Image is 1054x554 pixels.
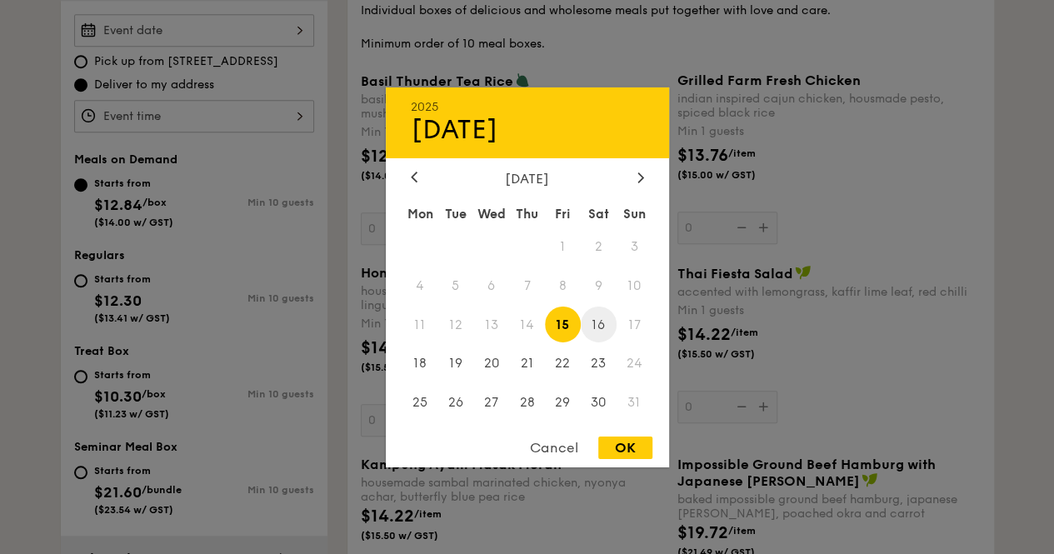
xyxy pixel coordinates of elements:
[581,228,617,264] span: 2
[411,113,644,145] div: [DATE]
[473,346,509,382] span: 20
[598,437,652,459] div: OK
[509,385,545,421] span: 28
[545,307,581,342] span: 15
[509,346,545,382] span: 21
[437,198,473,228] div: Tue
[545,198,581,228] div: Fri
[437,307,473,342] span: 12
[411,170,644,186] div: [DATE]
[545,385,581,421] span: 29
[473,267,509,303] span: 6
[402,385,438,421] span: 25
[473,385,509,421] span: 27
[437,385,473,421] span: 26
[581,198,617,228] div: Sat
[617,346,652,382] span: 24
[581,307,617,342] span: 16
[617,307,652,342] span: 17
[473,198,509,228] div: Wed
[402,307,438,342] span: 11
[513,437,595,459] div: Cancel
[509,307,545,342] span: 14
[545,267,581,303] span: 8
[509,198,545,228] div: Thu
[437,267,473,303] span: 5
[545,346,581,382] span: 22
[617,228,652,264] span: 3
[402,267,438,303] span: 4
[545,228,581,264] span: 1
[617,198,652,228] div: Sun
[581,267,617,303] span: 9
[581,385,617,421] span: 30
[402,346,438,382] span: 18
[402,198,438,228] div: Mon
[617,267,652,303] span: 10
[473,307,509,342] span: 13
[411,99,644,113] div: 2025
[437,346,473,382] span: 19
[509,267,545,303] span: 7
[581,346,617,382] span: 23
[617,385,652,421] span: 31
